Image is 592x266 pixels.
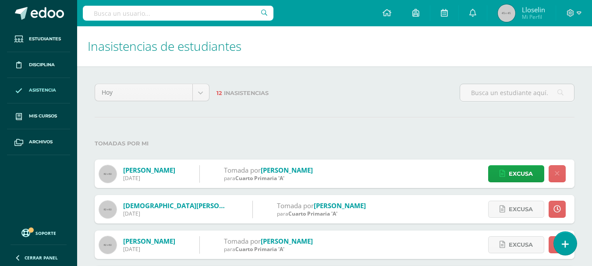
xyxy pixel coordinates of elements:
a: [PERSON_NAME] [261,237,313,245]
span: Cerrar panel [25,255,58,261]
span: Inasistencias de estudiantes [88,38,241,54]
img: 45x45 [498,4,515,22]
span: Cuarto Primaria 'A' [288,210,337,217]
img: 60x60 [99,165,117,183]
span: Excusa [509,237,533,253]
label: Tomadas por mi [95,135,574,153]
span: Cuarto Primaria 'A' [235,245,284,253]
input: Busca un usuario... [83,6,273,21]
div: [DATE] [123,174,175,182]
span: Excusa [509,166,533,182]
a: Archivos [7,129,70,155]
a: [DEMOGRAPHIC_DATA][PERSON_NAME] [123,201,248,210]
span: Inasistencias [224,90,269,96]
div: para [277,210,366,217]
span: Mis cursos [29,113,57,120]
span: Estudiantes [29,35,61,43]
span: Archivos [29,138,53,145]
a: Excusa [488,165,544,182]
span: Lloselin [522,5,545,14]
span: Tomada por [224,166,261,174]
a: [PERSON_NAME] [314,201,366,210]
a: [PERSON_NAME] [261,166,313,174]
div: [DATE] [123,245,175,253]
a: Mis cursos [7,103,70,129]
span: Soporte [35,230,56,236]
span: Excusa [509,201,533,217]
a: Excusa [488,236,544,253]
img: 60x60 [99,236,117,254]
img: 60x60 [99,201,117,218]
span: Tomada por [224,237,261,245]
span: Cuarto Primaria 'A' [235,174,284,182]
div: [DATE] [123,210,228,217]
span: Disciplina [29,61,55,68]
a: Disciplina [7,52,70,78]
a: Soporte [11,227,67,238]
span: Asistencia [29,87,56,94]
input: Busca un estudiante aquí... [460,84,574,101]
a: [PERSON_NAME] [123,166,175,174]
a: [PERSON_NAME] [123,237,175,245]
span: 12 [216,90,222,96]
a: Hoy [95,84,209,101]
div: para [224,245,313,253]
span: Tomada por [277,201,314,210]
span: Mi Perfil [522,13,545,21]
span: Hoy [102,84,186,101]
a: Asistencia [7,78,70,104]
a: Excusa [488,201,544,218]
div: para [224,174,313,182]
a: Estudiantes [7,26,70,52]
